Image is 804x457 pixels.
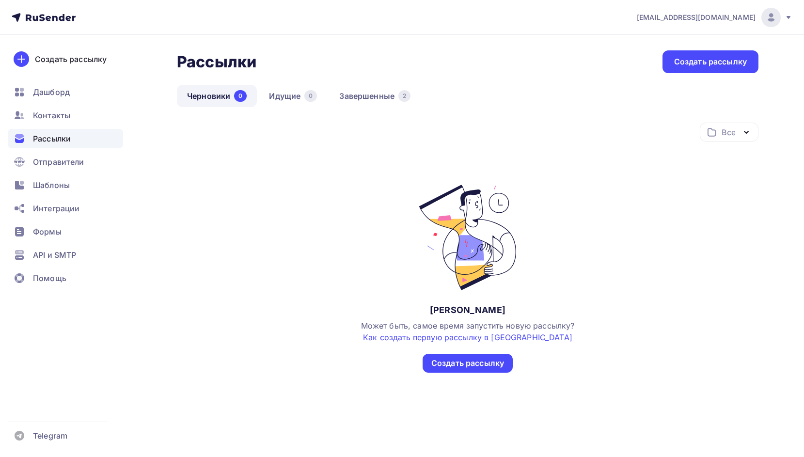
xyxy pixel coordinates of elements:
a: [EMAIL_ADDRESS][DOMAIN_NAME] [637,8,792,27]
div: Все [722,126,735,138]
span: Контакты [33,110,70,121]
div: 0 [304,90,317,102]
a: Завершенные2 [329,85,421,107]
a: Идущие0 [259,85,327,107]
span: Отправители [33,156,84,168]
a: Черновики0 [177,85,257,107]
button: Все [700,123,758,142]
div: 0 [234,90,247,102]
div: Создать рассылку [674,56,747,67]
span: Дашборд [33,86,70,98]
span: Помощь [33,272,66,284]
a: Рассылки [8,129,123,148]
span: [EMAIL_ADDRESS][DOMAIN_NAME] [637,13,756,22]
a: Формы [8,222,123,241]
a: Контакты [8,106,123,125]
h2: Рассылки [177,52,256,72]
a: Как создать первую рассылку в [GEOGRAPHIC_DATA] [363,332,572,342]
span: Рассылки [33,133,71,144]
span: Может быть, самое время запустить новую рассылку? [361,321,575,342]
a: Отправители [8,152,123,172]
span: Шаблоны [33,179,70,191]
div: Создать рассылку [35,53,107,65]
span: API и SMTP [33,249,76,261]
span: Telegram [33,430,67,441]
span: Формы [33,226,62,237]
div: [PERSON_NAME] [430,304,505,316]
div: Создать рассылку [431,358,504,369]
span: Интеграции [33,203,79,214]
a: Шаблоны [8,175,123,195]
div: 2 [398,90,410,102]
a: Дашборд [8,82,123,102]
